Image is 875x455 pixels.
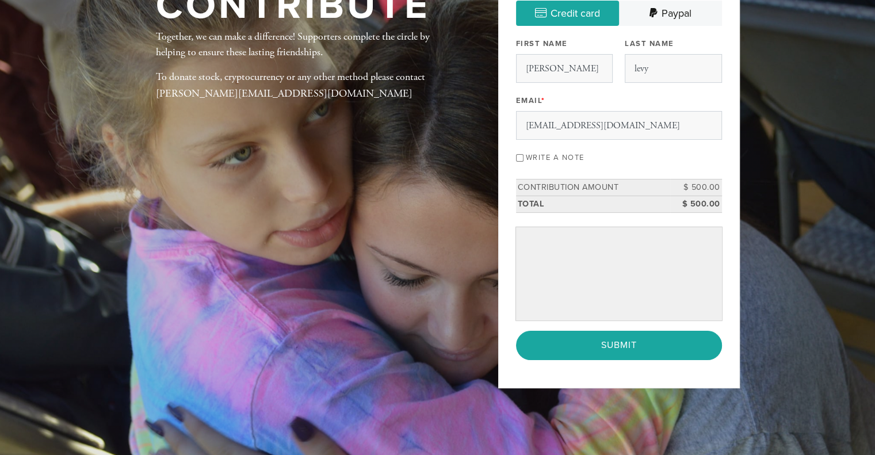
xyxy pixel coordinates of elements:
[518,230,720,319] iframe: Secure payment input frame
[516,95,545,106] label: Email
[541,96,545,105] span: This field is required.
[516,196,670,212] td: Total
[516,39,568,49] label: First Name
[156,69,461,102] p: To donate stock, cryptocurrency or any other method please contact [PERSON_NAME][EMAIL_ADDRESS][D...
[526,153,584,162] label: Write a note
[619,1,722,26] a: Paypal
[516,1,619,26] a: Credit card
[670,179,722,196] td: $ 500.00
[516,331,722,360] input: Submit
[156,29,461,112] div: Together, we can make a difference! Supporters complete the circle by helping to ensure these las...
[516,179,670,196] td: Contribution Amount
[625,39,674,49] label: Last Name
[670,196,722,212] td: $ 500.00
